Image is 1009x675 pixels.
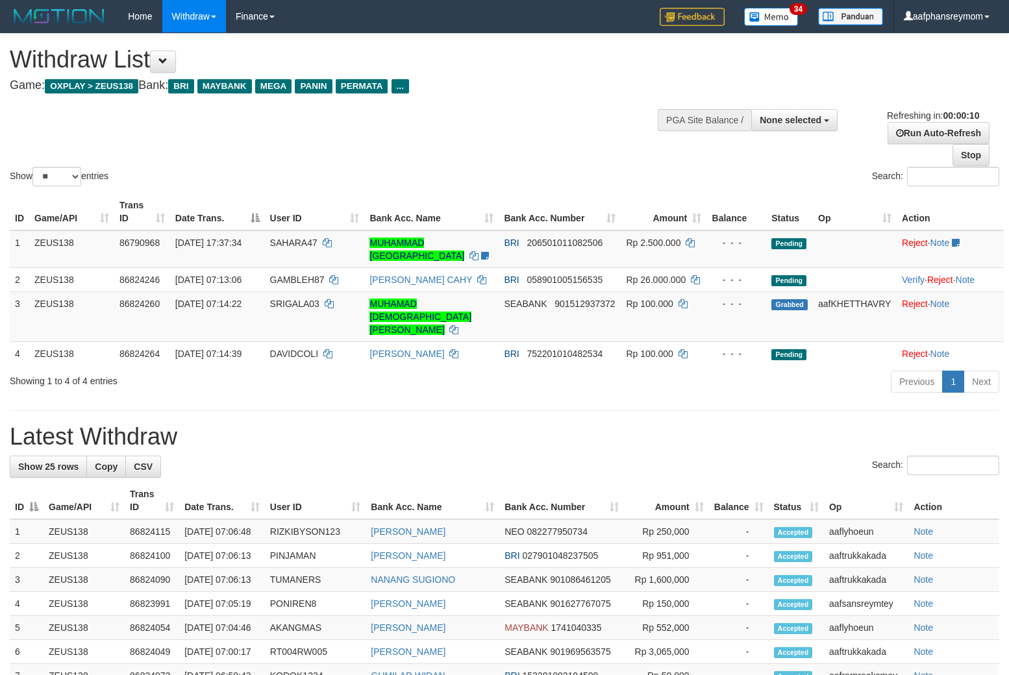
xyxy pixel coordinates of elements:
div: - - - [712,297,761,310]
span: 86790968 [119,238,160,248]
a: MUHAMMAD [GEOGRAPHIC_DATA] [369,238,464,261]
span: Copy 206501011082506 to clipboard [527,238,603,248]
th: Game/API: activate to sort column ascending [44,482,125,519]
span: Copy 901086461205 to clipboard [550,574,610,585]
span: Show 25 rows [18,461,79,472]
td: PONIREN8 [265,592,366,616]
a: Next [964,371,999,393]
a: Note [930,238,950,248]
td: [DATE] 07:00:17 [179,640,265,664]
a: [PERSON_NAME] [371,550,445,561]
td: 3 [10,291,29,341]
div: Showing 1 to 4 of 4 entries [10,369,411,387]
a: Note [914,550,933,561]
th: Balance [706,193,766,230]
th: Op: activate to sort column ascending [813,193,897,230]
span: [DATE] 07:14:39 [175,349,242,359]
a: Note [914,526,933,537]
td: 2 [10,544,44,568]
span: Copy 901969563575 to clipboard [550,646,610,657]
span: BRI [168,79,193,93]
td: - [709,616,769,640]
th: Bank Acc. Number: activate to sort column ascending [499,193,621,230]
a: Reject [902,299,928,309]
td: aafsansreymtey [824,592,908,616]
span: [DATE] 07:14:22 [175,299,242,309]
td: PINJAMAN [265,544,366,568]
span: [DATE] 07:13:06 [175,275,242,285]
span: SEABANK [504,299,547,309]
td: [DATE] 07:05:19 [179,592,265,616]
th: Bank Acc. Number: activate to sort column ascending [499,482,624,519]
a: Note [914,574,933,585]
td: · [897,341,1004,365]
span: SRIGALA03 [270,299,319,309]
td: RIZKIBYSON123 [265,519,366,544]
span: BRI [504,238,519,248]
span: BRI [504,349,519,359]
td: aaflyhoeun [824,519,908,544]
th: Op: activate to sort column ascending [824,482,908,519]
td: 4 [10,341,29,365]
label: Show entries [10,167,108,186]
img: Feedback.jpg [660,8,725,26]
h1: Withdraw List [10,47,660,73]
span: Accepted [774,551,813,562]
a: Note [956,275,975,285]
span: Copy 752201010482534 to clipboard [527,349,603,359]
span: 34 [790,3,807,15]
td: aaflyhoeun [824,616,908,640]
label: Search: [872,167,999,186]
span: [DATE] 17:37:34 [175,238,242,248]
th: Action [908,482,999,519]
td: ZEUS138 [29,341,114,365]
span: Copy 027901048237505 to clipboard [522,550,598,561]
td: 86824115 [125,519,179,544]
span: 86824246 [119,275,160,285]
span: None selected [760,115,821,125]
a: [PERSON_NAME] [371,646,445,657]
strong: 00:00:10 [943,110,979,121]
div: - - - [712,273,761,286]
span: Rp 100.000 [626,299,673,309]
span: Copy 082277950734 to clipboard [527,526,587,537]
span: SEABANK [504,646,547,657]
span: MEGA [255,79,292,93]
div: - - - [712,347,761,360]
th: Status: activate to sort column ascending [769,482,824,519]
span: Pending [771,238,806,249]
th: Trans ID: activate to sort column ascending [114,193,170,230]
td: [DATE] 07:06:13 [179,568,265,592]
th: Status [766,193,813,230]
th: ID: activate to sort column descending [10,482,44,519]
a: Note [914,622,933,633]
td: ZEUS138 [29,291,114,341]
select: Showentries [32,167,81,186]
a: Reject [902,238,928,248]
img: Button%20Memo.svg [744,8,799,26]
span: NEO [504,526,524,537]
td: 86824090 [125,568,179,592]
span: Rp 100.000 [626,349,673,359]
td: ZEUS138 [44,519,125,544]
th: Trans ID: activate to sort column ascending [125,482,179,519]
td: 5 [10,616,44,640]
a: [PERSON_NAME] [371,526,445,537]
input: Search: [907,456,999,475]
td: - [709,592,769,616]
td: ZEUS138 [44,568,125,592]
td: [DATE] 07:06:48 [179,519,265,544]
span: BRI [504,275,519,285]
td: Rp 150,000 [624,592,709,616]
h4: Game: Bank: [10,79,660,92]
td: [DATE] 07:04:46 [179,616,265,640]
td: 4 [10,592,44,616]
span: CSV [134,461,153,472]
a: Show 25 rows [10,456,87,478]
input: Search: [907,167,999,186]
a: Note [930,349,950,359]
span: Copy 901512937372 to clipboard [554,299,615,309]
td: 86823991 [125,592,179,616]
a: Previous [891,371,943,393]
span: SEABANK [504,598,547,609]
